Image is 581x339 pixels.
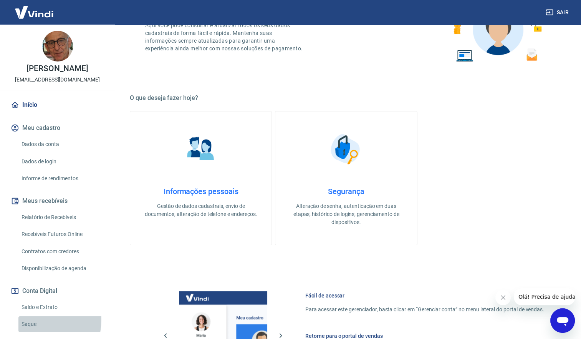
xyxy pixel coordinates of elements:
a: Início [9,96,106,113]
a: Saldo e Extrato [18,299,106,315]
iframe: Fechar mensagem [495,290,511,305]
h5: O que deseja fazer hoje? [130,94,563,102]
img: 65ccf836-dd60-49ea-ae96-1129d1770261.jpeg [42,31,73,61]
a: Informações pessoaisInformações pessoaisGestão de dados cadastrais, envio de documentos, alteraçã... [130,111,272,245]
button: Meu cadastro [9,120,106,136]
iframe: Botão para abrir a janela de mensagens [550,308,575,333]
img: Vindi [9,0,59,24]
p: Aqui você pode consultar e atualizar todos os seus dados cadastrais de forma fácil e rápida. Mant... [145,22,304,52]
a: Relatório de Recebíveis [18,209,106,225]
p: [EMAIL_ADDRESS][DOMAIN_NAME] [15,76,100,84]
p: Gestão de dados cadastrais, envio de documentos, alteração de telefone e endereços. [142,202,259,218]
a: Informe de rendimentos [18,171,106,186]
img: Segurança [327,130,365,168]
a: Dados de login [18,154,106,169]
button: Meus recebíveis [9,193,106,209]
a: Disponibilização de agenda [18,261,106,276]
span: Olá! Precisa de ajuda? [5,5,65,12]
img: Informações pessoais [182,130,220,168]
p: Alteração de senha, autenticação em duas etapas, histórico de logins, gerenciamento de dispositivos. [288,202,404,226]
iframe: Mensagem da empresa [514,288,575,305]
a: SegurançaSegurançaAlteração de senha, autenticação em duas etapas, histórico de logins, gerenciam... [275,111,417,245]
h4: Informações pessoais [142,187,259,196]
h4: Segurança [288,187,404,196]
h6: Fácil de acessar [305,292,544,299]
p: [PERSON_NAME] [26,65,88,73]
a: Dados da conta [18,136,106,152]
p: Para acessar este gerenciador, basta clicar em “Gerenciar conta” no menu lateral do portal de ven... [305,306,544,314]
a: Saque [18,316,106,332]
button: Sair [544,5,572,20]
a: Recebíveis Futuros Online [18,226,106,242]
button: Conta Digital [9,282,106,299]
a: Contratos com credores [18,244,106,259]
